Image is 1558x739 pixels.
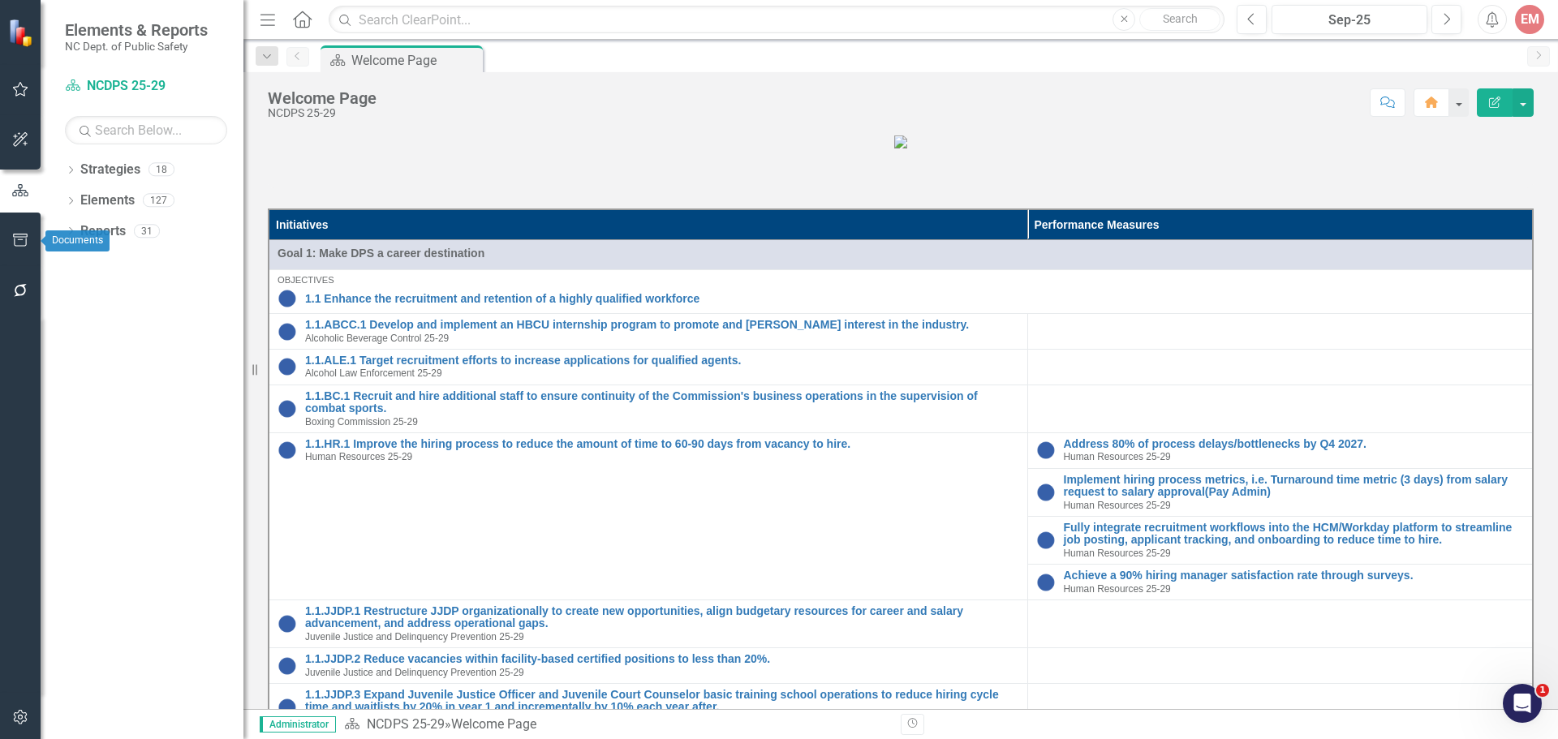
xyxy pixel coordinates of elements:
[1064,583,1171,595] span: Human Resources 25-29
[1027,517,1533,565] td: Double-Click to Edit Right Click for Context Menu
[1027,468,1533,516] td: Double-Click to Edit Right Click for Context Menu
[278,357,297,376] img: No Information
[1036,483,1056,502] img: No Information
[80,222,126,241] a: Reports
[1064,569,1525,582] a: Achieve a 90% hiring manager satisfaction rate through surveys.
[65,116,227,144] input: Search Below...
[278,656,297,676] img: No Information
[344,715,889,734] div: »
[1163,12,1198,25] span: Search
[305,689,1019,714] a: 1.1.JJDP.3 Expand Juvenile Justice Officer and Juvenile Court Counselor basic training school ope...
[260,716,336,733] span: Administrator
[305,416,418,428] span: Boxing Commission 25-29
[305,333,449,344] span: Alcoholic Beverage Control 25-29
[65,40,208,53] small: NC Dept. of Public Safety
[305,653,1019,665] a: 1.1.JJDP.2 Reduce vacancies within facility-based certified positions to less than 20%.
[1064,474,1525,499] a: Implement hiring process metrics, i.e. Turnaround time metric (3 days) from salary request to sal...
[1036,440,1056,460] img: No Information
[269,350,1027,385] td: Double-Click to Edit Right Click for Context Menu
[305,293,1524,305] a: 1.1 Enhance the recruitment and retention of a highly qualified workforce
[1536,684,1549,697] span: 1
[1064,522,1525,547] a: Fully integrate recruitment workflows into the HCM/Workday platform to streamline job posting, ap...
[1277,11,1422,30] div: Sep-25
[45,230,110,251] div: Documents
[65,20,208,40] span: Elements & Reports
[305,631,524,642] span: Juvenile Justice and Delinquency Prevention 25-29
[1139,8,1220,31] button: Search
[269,314,1027,350] td: Double-Click to Edit Right Click for Context Menu
[1272,5,1427,34] button: Sep-25
[269,385,1027,432] td: Double-Click to Edit Right Click for Context Menu
[269,683,1027,731] td: Double-Click to Edit Right Click for Context Menu
[1064,438,1525,450] a: Address 80% of process delays/bottlenecks by Q4 2027.
[1036,573,1056,592] img: No Information
[269,270,1533,314] td: Double-Click to Edit Right Click for Context Menu
[1064,548,1171,559] span: Human Resources 25-29
[269,240,1533,270] td: Double-Click to Edit
[451,716,536,732] div: Welcome Page
[305,367,442,379] span: Alcohol Law Enforcement 25-29
[278,399,297,419] img: No Information
[80,191,135,210] a: Elements
[278,614,297,634] img: No Information
[305,390,1019,415] a: 1.1.BC.1 Recruit and hire additional staff to ensure continuity of the Commission's business oper...
[1064,451,1171,462] span: Human Resources 25-29
[269,433,1027,600] td: Double-Click to Edit Right Click for Context Menu
[329,6,1224,34] input: Search ClearPoint...
[148,163,174,177] div: 18
[894,135,907,148] img: mceclip0.png
[80,161,140,179] a: Strategies
[278,322,297,342] img: No Information
[351,50,479,71] div: Welcome Page
[305,438,1019,450] a: 1.1.HR.1 Improve the hiring process to reduce the amount of time to 60-90 days from vacancy to hire.
[305,667,524,678] span: Juvenile Justice and Delinquency Prevention 25-29
[278,245,1524,261] span: Goal 1: Make DPS a career destination
[65,77,227,96] a: NCDPS 25-29
[305,451,412,462] span: Human Resources 25-29
[1036,531,1056,550] img: No Information
[134,224,160,238] div: 31
[1515,5,1544,34] button: EM
[367,716,445,732] a: NCDPS 25-29
[269,648,1027,684] td: Double-Click to Edit Right Click for Context Menu
[305,319,1019,331] a: 1.1.ABCC.1 Develop and implement an HBCU internship program to promote and [PERSON_NAME] interest...
[1027,565,1533,600] td: Double-Click to Edit Right Click for Context Menu
[1027,433,1533,469] td: Double-Click to Edit Right Click for Context Menu
[278,440,297,460] img: No Information
[268,107,377,119] div: NCDPS 25-29
[1064,500,1171,511] span: Human Resources 25-29
[268,89,377,107] div: Welcome Page
[8,18,37,46] img: ClearPoint Strategy
[143,194,174,208] div: 127
[278,289,297,308] img: No Information
[269,599,1027,647] td: Double-Click to Edit Right Click for Context Menu
[278,275,1524,285] div: Objectives
[278,698,297,717] img: No Information
[305,605,1019,630] a: 1.1.JJDP.1 Restructure JJDP organizationally to create new opportunities, align budgetary resourc...
[305,354,1019,367] a: 1.1.ALE.1 Target recruitment efforts to increase applications for qualified agents.
[1503,684,1542,723] iframe: Intercom live chat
